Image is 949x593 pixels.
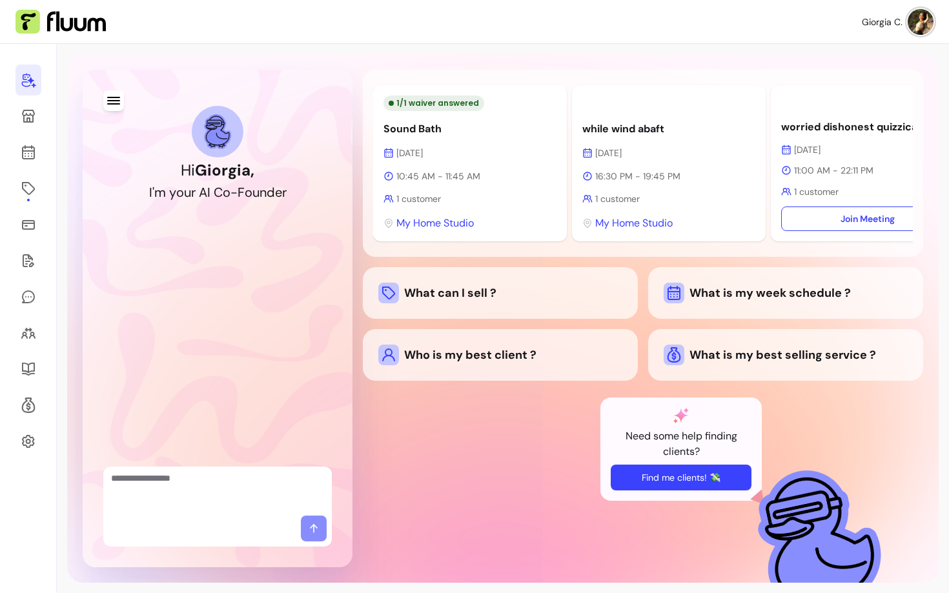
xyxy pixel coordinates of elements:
[582,192,755,205] p: 1 customer
[664,345,908,365] div: What is my best selling service ?
[383,146,556,159] p: [DATE]
[214,183,223,201] div: C
[230,183,238,201] div: -
[15,390,41,421] a: Refer & Earn
[15,281,41,312] a: My Messages
[238,183,245,201] div: F
[862,15,903,28] span: Giorgia C.
[199,183,207,201] div: A
[673,408,689,423] img: AI Co-Founder gradient star
[15,101,41,132] a: My Page
[396,216,474,231] span: My Home Studio
[149,183,152,201] div: I
[111,472,324,510] textarea: Ask me anything...
[15,426,41,457] a: Settings
[149,183,287,201] h2: I'm your AI Co-Founder
[15,10,106,34] img: Fluum Logo
[260,183,267,201] div: n
[15,209,41,240] a: Sales
[862,9,934,35] button: avatarGiorgia C.
[908,9,934,35] img: avatar
[15,173,41,204] a: Offerings
[582,170,755,183] p: 16:30 PM - 19:45 PM
[664,283,908,303] div: What is my week schedule ?
[252,183,260,201] div: u
[191,183,196,201] div: r
[154,183,166,201] div: m
[176,183,184,201] div: o
[282,183,287,201] div: r
[582,146,755,159] p: [DATE]
[267,183,275,201] div: d
[223,183,230,201] div: o
[595,216,673,231] span: My Home Studio
[383,170,556,183] p: 10:45 AM - 11:45 AM
[184,183,191,201] div: u
[383,121,556,137] p: Sound Bath
[181,160,254,181] h1: Hi
[15,317,41,348] a: Clients
[15,354,41,385] a: Resources
[207,183,210,201] div: I
[15,65,41,95] a: Home
[383,95,484,111] div: 1 / 1 waiver answered
[378,283,622,303] div: What can I sell ?
[582,121,755,137] p: while wind abaft
[611,465,751,490] button: Find me clients! 💸
[383,192,556,205] p: 1 customer
[275,183,282,201] div: e
[15,245,41,276] a: Waivers
[378,345,622,365] div: Who is my best client ?
[245,183,252,201] div: o
[169,183,176,201] div: y
[152,183,154,201] div: '
[195,160,254,180] b: Giorgia ,
[204,114,231,148] img: AI Co-Founder avatar
[611,428,751,459] p: Need some help finding clients?
[15,137,41,168] a: Calendar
